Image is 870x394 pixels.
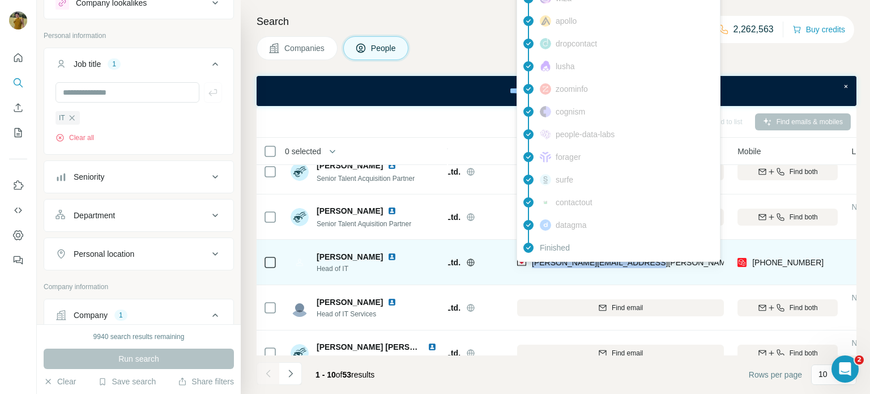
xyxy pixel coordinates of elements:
button: Find email [517,299,724,316]
span: people-data-labs [556,129,615,140]
button: Find both [737,299,838,316]
img: Avatar [9,11,27,29]
span: 2 [855,355,864,365]
button: Find both [737,345,838,362]
div: Personal location [74,248,134,260]
button: Clear all [56,133,94,143]
img: provider cognism logo [540,106,551,117]
img: provider prospeo logo [737,257,747,268]
div: Job title [74,58,101,70]
span: [PERSON_NAME][EMAIL_ADDRESS][PERSON_NAME][DOMAIN_NAME] [532,258,797,267]
button: Quick start [9,48,27,68]
button: Company1 [44,302,233,333]
span: Finished [540,242,570,253]
span: Lists [851,146,868,157]
button: Search [9,73,27,93]
span: [PERSON_NAME] [PERSON_NAME] [317,342,452,351]
div: Company [74,310,108,321]
img: provider dropcontact logo [540,38,551,49]
img: provider findymail logo [517,257,526,268]
button: Seniority [44,163,233,190]
span: Find both [790,167,818,177]
span: Rows per page [749,369,802,380]
button: Find both [737,163,838,180]
span: Find both [790,348,818,358]
span: [PHONE_NUMBER] [752,258,824,267]
div: 9940 search results remaining [93,332,185,342]
button: Use Surfe on LinkedIn [9,175,27,196]
button: Find email [517,345,724,362]
button: My lists [9,122,27,143]
button: Clear [44,376,76,387]
img: LinkedIn logo [387,298,396,307]
iframe: Intercom live chat [831,355,859,383]
button: Share filters [178,376,234,387]
span: [PERSON_NAME] [317,160,383,171]
span: zoominfo [556,83,588,95]
span: Mobile [737,146,761,157]
div: 1 [114,310,127,320]
p: Personal information [44,31,234,41]
div: Department [74,210,115,221]
span: forager [556,151,581,163]
div: Seniority [74,171,104,183]
button: Department [44,202,233,229]
span: Find email [612,348,643,358]
span: apollo [556,15,577,27]
span: datagma [556,219,586,231]
span: Head of IT [317,264,401,274]
button: Use Surfe API [9,200,27,221]
button: Buy credits [792,22,845,37]
img: LinkedIn logo [387,206,396,215]
span: Companies [284,43,326,54]
p: 2,262,563 [733,23,774,36]
p: 10 [818,368,828,380]
span: 0 selected [285,146,321,157]
span: People [371,43,397,54]
button: Job title1 [44,50,233,82]
img: provider datagma logo [540,219,551,231]
button: Feedback [9,250,27,270]
img: provider lusha logo [540,61,551,72]
span: cognism [556,106,585,117]
span: 53 [343,370,352,379]
img: Avatar [291,208,309,226]
h4: Search [257,14,856,29]
button: Navigate to next page [279,362,302,385]
span: Senior Talent Acquisition Partner [317,175,415,183]
span: Head of IT Services [317,309,401,319]
span: lusha [556,61,574,72]
img: provider surfe logo [540,174,551,185]
button: Enrich CSV [9,98,27,118]
span: results [315,370,374,379]
img: provider zoominfo logo [540,83,551,95]
button: Personal location [44,240,233,268]
span: Find both [790,212,818,222]
span: [PERSON_NAME] [317,205,383,217]
span: of [336,370,343,379]
iframe: Banner [257,76,856,106]
button: Dashboard [9,225,27,245]
img: provider people-data-labs logo [540,129,551,139]
img: Avatar [291,344,309,362]
img: provider forager logo [540,151,551,163]
button: Find both [737,209,838,226]
img: LinkedIn logo [387,161,396,170]
div: 1 [108,59,121,69]
img: provider contactout logo [540,200,551,205]
span: surfe [556,174,573,185]
p: Company information [44,282,234,292]
span: IT [59,113,65,123]
span: Find both [790,303,818,313]
span: dropcontact [556,38,597,49]
span: [PERSON_NAME] [317,251,383,262]
span: Senior Talent Aquisition Partner [317,220,411,228]
button: Save search [98,376,156,387]
img: Avatar [291,163,309,181]
img: LinkedIn logo [428,342,437,351]
span: contactout [556,197,592,208]
img: Avatar [291,299,309,317]
img: provider apollo logo [540,15,551,27]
